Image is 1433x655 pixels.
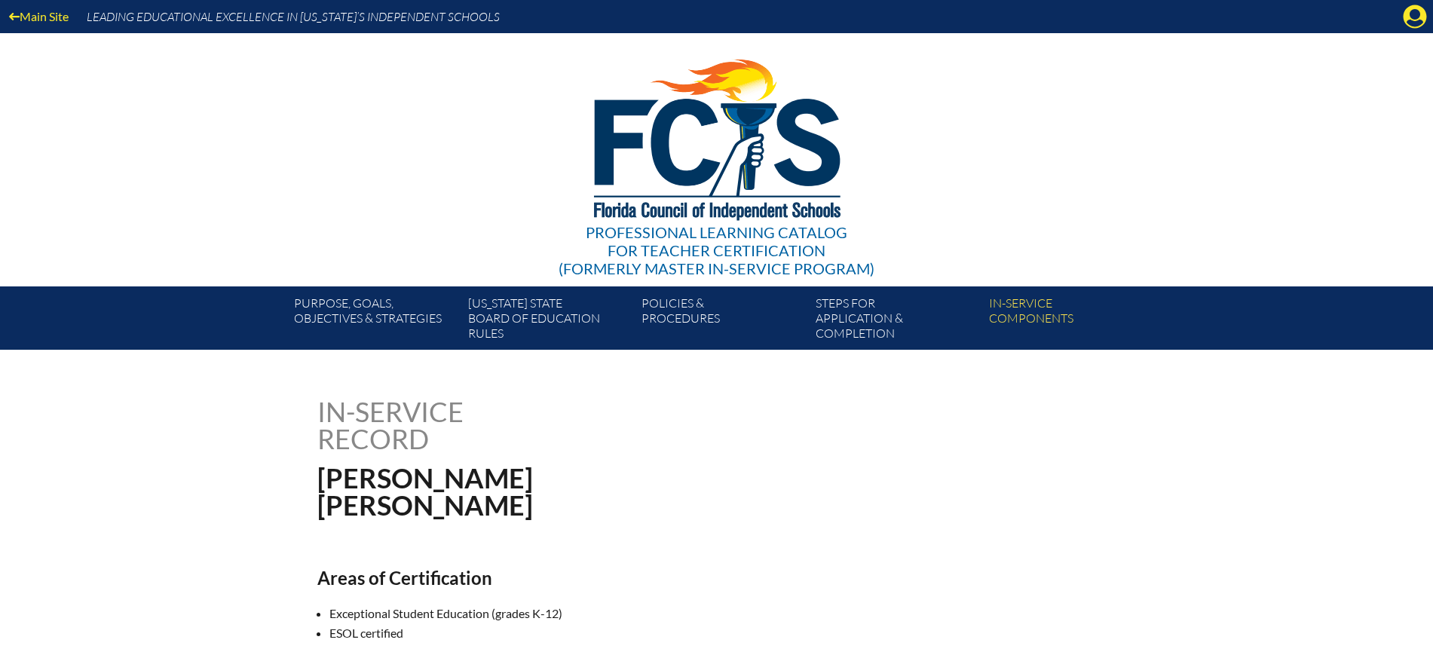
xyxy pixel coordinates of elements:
[329,623,860,643] li: ESOL certified
[559,223,874,277] div: Professional Learning Catalog (formerly Master In-service Program)
[462,292,635,350] a: [US_STATE] StateBoard of Education rules
[983,292,1156,350] a: In-servicecomponents
[810,292,983,350] a: Steps forapplication & completion
[329,604,860,623] li: Exceptional Student Education (grades K-12)
[3,6,75,26] a: Main Site
[553,30,880,280] a: Professional Learning Catalog for Teacher Certification(formerly Master In-service Program)
[608,241,825,259] span: for Teacher Certification
[317,567,848,589] h2: Areas of Certification
[561,33,872,239] img: FCISlogo221.eps
[1403,5,1427,29] svg: Manage Account
[317,398,621,452] h1: In-service record
[288,292,461,350] a: Purpose, goals,objectives & strategies
[317,464,813,519] h1: [PERSON_NAME] [PERSON_NAME]
[635,292,809,350] a: Policies &Procedures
